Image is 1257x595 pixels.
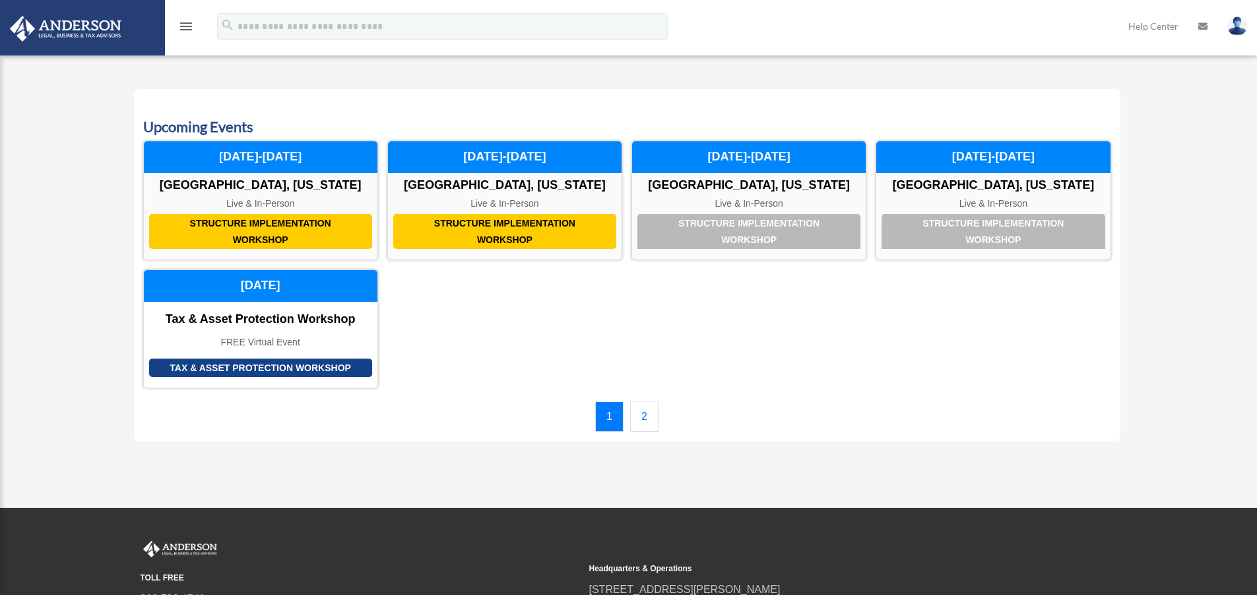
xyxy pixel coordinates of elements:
[178,23,194,34] a: menu
[388,198,622,209] div: Live & In-Person
[876,198,1110,209] div: Live & In-Person
[143,141,378,260] a: Structure Implementation Workshop [GEOGRAPHIC_DATA], [US_STATE] Live & In-Person [DATE]-[DATE]
[144,198,377,209] div: Live & In-Person
[1227,17,1247,36] img: User Pic
[876,178,1110,193] div: [GEOGRAPHIC_DATA], [US_STATE]
[882,214,1105,249] div: Structure Implementation Workshop
[630,402,659,432] a: 2
[637,214,860,249] div: Structure Implementation Workshop
[144,178,377,193] div: [GEOGRAPHIC_DATA], [US_STATE]
[143,269,378,388] a: Tax & Asset Protection Workshop Tax & Asset Protection Workshop FREE Virtual Event [DATE]
[393,214,616,249] div: Structure Implementation Workshop
[388,178,622,193] div: [GEOGRAPHIC_DATA], [US_STATE]
[144,270,377,302] div: [DATE]
[589,562,1029,576] small: Headquarters & Operations
[178,18,194,34] i: menu
[589,584,781,595] a: [STREET_ADDRESS][PERSON_NAME]
[149,359,372,378] div: Tax & Asset Protection Workshop
[144,141,377,173] div: [DATE]-[DATE]
[143,117,1111,137] h3: Upcoming Events
[387,141,622,260] a: Structure Implementation Workshop [GEOGRAPHIC_DATA], [US_STATE] Live & In-Person [DATE]-[DATE]
[141,541,220,558] img: Anderson Advisors Platinum Portal
[631,141,866,260] a: Structure Implementation Workshop [GEOGRAPHIC_DATA], [US_STATE] Live & In-Person [DATE]-[DATE]
[6,16,125,42] img: Anderson Advisors Platinum Portal
[595,402,624,432] a: 1
[632,178,866,193] div: [GEOGRAPHIC_DATA], [US_STATE]
[149,214,372,249] div: Structure Implementation Workshop
[388,141,622,173] div: [DATE]-[DATE]
[144,312,377,327] div: Tax & Asset Protection Workshop
[141,571,580,585] small: TOLL FREE
[144,337,377,348] div: FREE Virtual Event
[220,18,235,32] i: search
[876,141,1111,260] a: Structure Implementation Workshop [GEOGRAPHIC_DATA], [US_STATE] Live & In-Person [DATE]-[DATE]
[632,198,866,209] div: Live & In-Person
[632,141,866,173] div: [DATE]-[DATE]
[876,141,1110,173] div: [DATE]-[DATE]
